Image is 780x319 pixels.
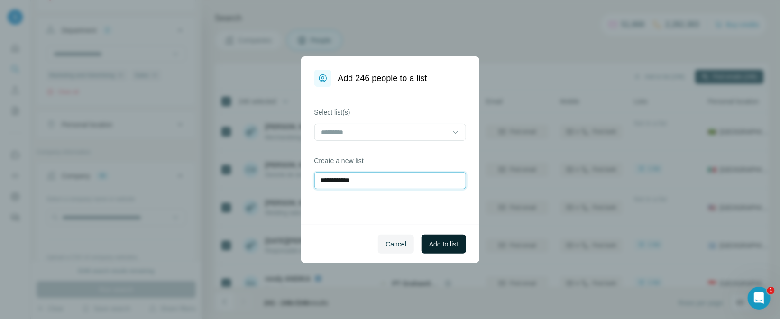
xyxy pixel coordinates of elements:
iframe: Intercom live chat [748,287,771,310]
span: Cancel [385,239,406,249]
button: Add to list [422,235,466,254]
h1: Add 246 people to a list [338,72,427,85]
span: 1 [767,287,775,294]
span: Add to list [429,239,458,249]
label: Create a new list [314,156,466,165]
button: Cancel [378,235,414,254]
label: Select list(s) [314,108,466,117]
